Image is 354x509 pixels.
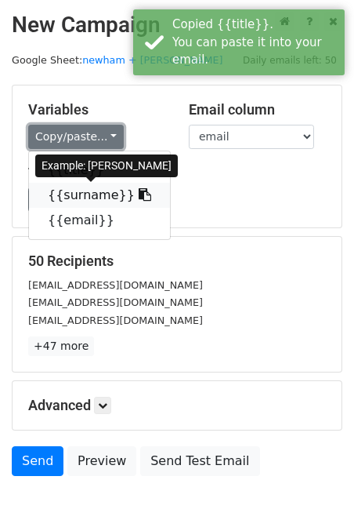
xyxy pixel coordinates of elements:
[28,336,94,356] a: +47 more
[12,54,223,66] small: Google Sheet:
[172,16,338,69] div: Copied {{title}}. You can paste it into your email.
[67,446,136,476] a: Preview
[12,446,63,476] a: Send
[12,12,342,38] h2: New Campaign
[28,125,124,149] a: Copy/paste...
[28,279,203,291] small: [EMAIL_ADDRESS][DOMAIN_NAME]
[28,253,326,270] h5: 50 Recipients
[276,434,354,509] iframe: Chat Widget
[28,397,326,414] h5: Advanced
[82,54,222,66] a: newham + [PERSON_NAME]
[28,101,165,118] h5: Variables
[29,208,170,233] a: {{email}}
[189,101,326,118] h5: Email column
[28,314,203,326] small: [EMAIL_ADDRESS][DOMAIN_NAME]
[29,183,170,208] a: {{surname}}
[28,296,203,308] small: [EMAIL_ADDRESS][DOMAIN_NAME]
[29,158,170,183] a: {{title}}
[35,155,178,177] div: Example: [PERSON_NAME]
[140,446,259,476] a: Send Test Email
